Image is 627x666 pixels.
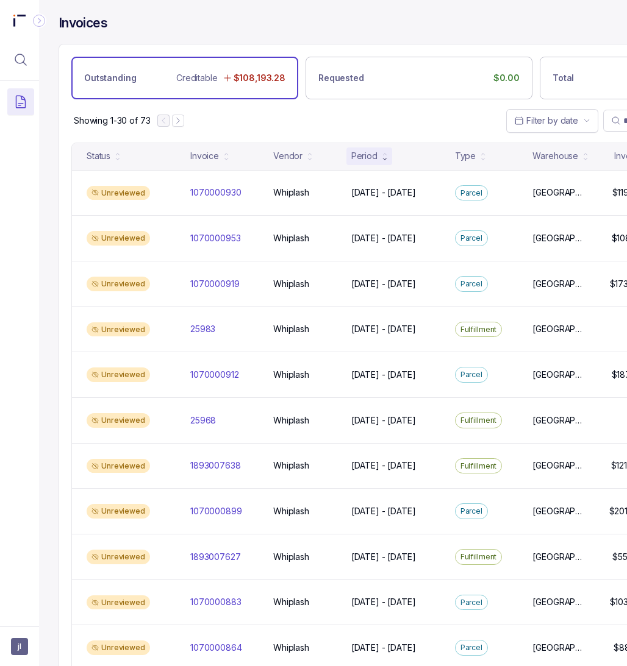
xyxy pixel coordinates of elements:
p: Showing 1-30 of 73 [74,115,150,127]
button: Menu Icon Button DocumentTextIcon [7,88,34,115]
span: Filter by date [526,115,578,126]
p: $108,193.28 [234,72,285,84]
div: Status [87,150,110,162]
div: Unreviewed [87,640,150,655]
p: [GEOGRAPHIC_DATA] [532,323,586,335]
p: [DATE] - [DATE] [351,596,416,608]
p: Whiplash [273,642,309,654]
p: [DATE] - [DATE] [351,551,416,563]
p: $0.00 [493,72,520,84]
p: [DATE] - [DATE] [351,369,416,381]
p: 1070000953 [190,232,241,244]
button: User initials [11,638,28,655]
p: [GEOGRAPHIC_DATA] [532,459,586,472]
search: Date Range Picker [514,115,578,127]
p: [GEOGRAPHIC_DATA] [532,186,586,199]
p: [DATE] - [DATE] [351,278,416,290]
button: Date Range Picker [506,109,598,132]
p: [GEOGRAPHIC_DATA] [532,642,586,654]
p: [GEOGRAPHIC_DATA] [532,232,586,244]
p: Fulfillment [460,460,497,472]
div: Unreviewed [87,550,150,564]
div: Unreviewed [87,367,150,382]
p: [GEOGRAPHIC_DATA] [532,278,586,290]
p: Parcel [460,232,482,244]
p: 1070000883 [190,596,242,608]
div: Remaining page entries [74,115,150,127]
p: Whiplash [273,551,309,563]
div: Period [351,150,378,162]
p: Whiplash [273,414,309,427]
p: Whiplash [273,232,309,244]
p: [DATE] - [DATE] [351,323,416,335]
p: Total [553,72,574,84]
p: 1070000912 [190,369,239,381]
p: Parcel [460,278,482,290]
div: Vendor [273,150,303,162]
p: 1070000864 [190,642,242,654]
p: Parcel [460,505,482,517]
div: Collapse Icon [32,13,46,28]
p: Whiplash [273,596,309,608]
div: Unreviewed [87,186,150,200]
p: Fulfillment [460,551,497,563]
p: 1070000930 [190,186,242,199]
p: 1893007627 [190,551,241,563]
p: [DATE] - [DATE] [351,186,416,199]
div: Unreviewed [87,459,150,473]
p: Whiplash [273,323,309,335]
p: Whiplash [273,505,309,517]
p: [DATE] - [DATE] [351,232,416,244]
p: Parcel [460,597,482,609]
h4: Invoices [59,15,107,32]
p: Whiplash [273,369,309,381]
p: 1070000919 [190,278,240,290]
p: Parcel [460,369,482,381]
p: Requested [318,72,364,84]
div: Unreviewed [87,504,150,519]
div: Unreviewed [87,231,150,246]
p: 1070000899 [190,505,242,517]
p: [DATE] - [DATE] [351,414,416,427]
p: [GEOGRAPHIC_DATA] [532,414,586,427]
p: Parcel [460,187,482,199]
p: [GEOGRAPHIC_DATA] [532,596,586,608]
p: [DATE] - [DATE] [351,505,416,517]
div: Warehouse [532,150,578,162]
p: Parcel [460,642,482,654]
div: Unreviewed [87,277,150,291]
div: Unreviewed [87,413,150,428]
p: 25983 [190,323,215,335]
div: Type [455,150,476,162]
p: [DATE] - [DATE] [351,459,416,472]
p: [DATE] - [DATE] [351,642,416,654]
p: Fulfillment [460,324,497,336]
p: [GEOGRAPHIC_DATA] [532,551,586,563]
p: [GEOGRAPHIC_DATA] [532,369,586,381]
div: Invoice [190,150,219,162]
p: Whiplash [273,278,309,290]
button: Next Page [172,115,184,127]
p: [GEOGRAPHIC_DATA] [532,505,586,517]
p: Fulfillment [460,414,497,427]
div: Unreviewed [87,595,150,610]
p: Creditable [176,72,218,84]
button: Menu Icon Button MagnifyingGlassIcon [7,46,34,73]
p: Outstanding [84,72,136,84]
p: Whiplash [273,186,309,199]
p: Whiplash [273,459,309,472]
p: 1893007638 [190,459,241,472]
div: Unreviewed [87,322,150,337]
p: 25968 [190,414,216,427]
